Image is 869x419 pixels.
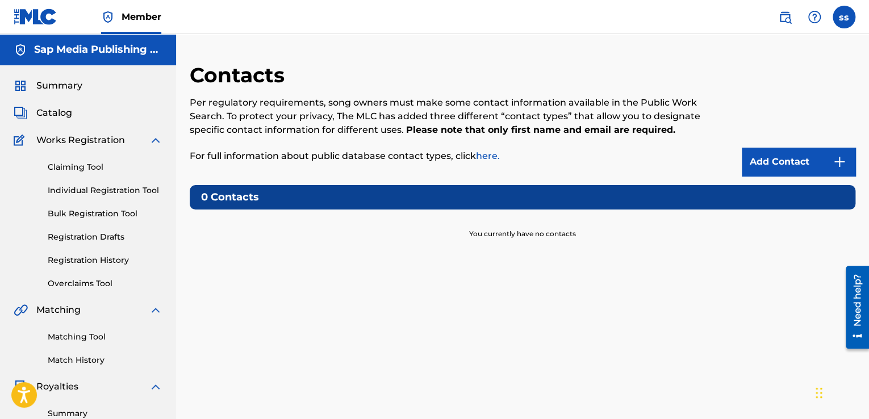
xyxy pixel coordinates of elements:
img: Accounts [14,43,27,57]
img: expand [149,133,162,147]
div: Drag [816,376,822,410]
a: Bulk Registration Tool [48,208,162,220]
img: 9d2ae6d4665cec9f34b9.svg [833,155,846,169]
h5: 0 Contacts [190,185,855,209]
img: Royalties [14,380,27,393]
a: Add Contact [742,148,855,176]
p: You currently have no contacts [469,215,576,239]
span: Matching [36,303,81,317]
h2: Contacts [190,62,290,88]
img: search [778,10,792,24]
img: expand [149,380,162,393]
p: Per regulatory requirements, song owners must make some contact information available in the Publ... [190,96,702,137]
a: CatalogCatalog [14,106,72,120]
a: SummarySummary [14,79,82,93]
img: Top Rightsholder [101,10,115,24]
img: Summary [14,79,27,93]
strong: Please note that only first name and email are required. [406,124,675,135]
img: MLC Logo [14,9,57,25]
h5: Sap Media Publishing Ltd [34,43,162,56]
a: Public Search [774,6,796,28]
a: here. [476,150,500,161]
img: Matching [14,303,28,317]
a: Individual Registration Tool [48,185,162,196]
span: Catalog [36,106,72,120]
div: Help [803,6,826,28]
img: help [808,10,821,24]
img: Works Registration [14,133,28,147]
span: Summary [36,79,82,93]
p: For full information about public database contact types, click [190,149,702,163]
a: Registration History [48,254,162,266]
img: expand [149,303,162,317]
img: Catalog [14,106,27,120]
a: Overclaims Tool [48,278,162,290]
span: Member [122,10,161,23]
iframe: Resource Center [837,262,869,353]
a: Match History [48,354,162,366]
a: Matching Tool [48,331,162,343]
a: Claiming Tool [48,161,162,173]
a: Registration Drafts [48,231,162,243]
span: Works Registration [36,133,125,147]
div: User Menu [833,6,855,28]
span: Royalties [36,380,78,393]
iframe: Chat Widget [812,364,869,419]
